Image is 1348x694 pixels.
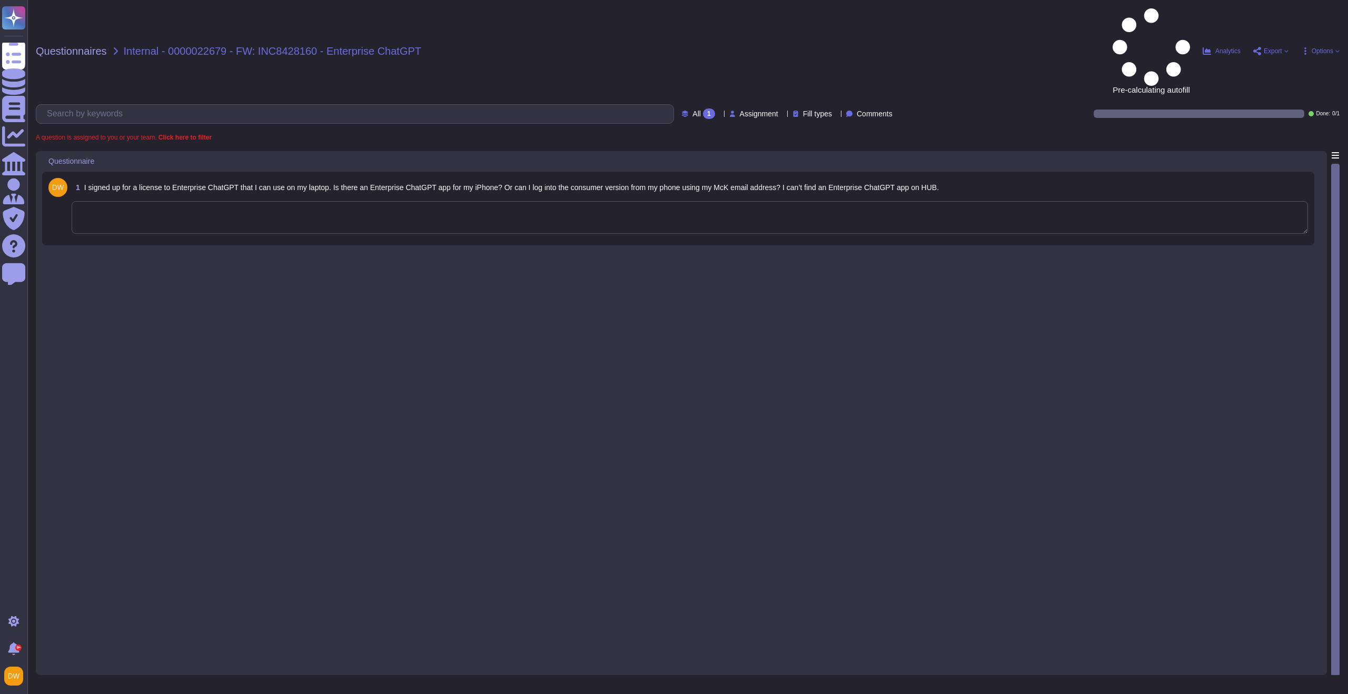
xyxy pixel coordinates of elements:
[1215,48,1241,54] span: Analytics
[84,183,939,192] span: I signed up for a license to Enterprise ChatGPT that I can use on my laptop. Is there an Enterpri...
[48,178,67,197] img: user
[1312,48,1333,54] span: Options
[1316,111,1330,116] span: Done:
[72,184,80,191] span: 1
[2,665,31,688] button: user
[740,110,778,117] span: Assignment
[36,46,107,56] span: Questionnaires
[692,110,701,117] span: All
[703,108,715,119] div: 1
[156,134,212,141] b: Click here to filter
[42,105,673,123] input: Search by keywords
[15,645,22,651] div: 9+
[124,46,421,56] span: Internal - 0000022679 - FW: INC8428160 - Enterprise ChatGPT
[1264,48,1282,54] span: Export
[36,134,212,141] span: A question is assigned to you or your team.
[48,157,94,165] span: Questionnaire
[4,667,23,686] img: user
[857,110,893,117] span: Comments
[1332,111,1340,116] span: 0 / 1
[1203,47,1241,55] button: Analytics
[803,110,832,117] span: Fill types
[1113,8,1190,94] span: Pre-calculating autofill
